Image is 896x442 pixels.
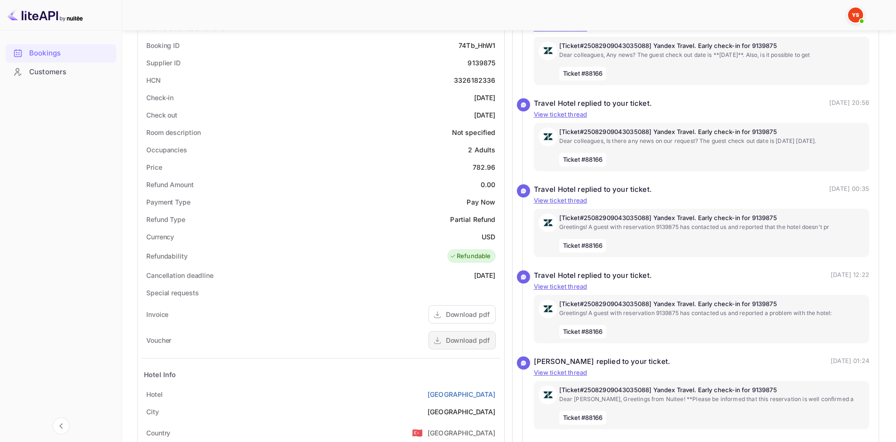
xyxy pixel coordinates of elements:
[146,197,190,207] div: Payment Type
[6,44,116,63] div: Bookings
[146,40,180,50] div: Booking ID
[481,180,496,189] div: 0.00
[53,418,70,434] button: Collapse navigation
[6,63,116,80] a: Customers
[559,325,607,339] span: Ticket #88166
[468,58,495,68] div: 9139875
[146,58,181,68] div: Supplier ID
[146,288,198,298] div: Special requests
[539,41,557,60] img: AwvSTEc2VUhQAAAAAElFTkSuQmCC
[559,411,607,425] span: Ticket #88166
[559,213,865,223] p: [Ticket#25082909043035088] Yandex Travel. Early check-in for 9139875
[412,424,423,441] span: United States
[559,309,865,317] p: Greetings! A guest with reservation 9139875 has contacted us and reported a problem with the hotel:
[482,232,495,242] div: USD
[559,67,607,81] span: Ticket #88166
[450,252,491,261] div: Refundable
[146,110,177,120] div: Check out
[146,270,214,280] div: Cancellation deadline
[474,110,496,120] div: [DATE]
[146,127,200,137] div: Room description
[534,184,652,195] div: Travel Hotel replied to your ticket.
[6,44,116,62] a: Bookings
[474,93,496,103] div: [DATE]
[534,356,671,367] div: [PERSON_NAME] replied to your ticket.
[534,98,652,109] div: Travel Hotel replied to your ticket.
[559,127,865,137] p: [Ticket#25082909043035088] Yandex Travel. Early check-in for 9139875
[534,282,870,292] p: View ticket thread
[468,145,495,155] div: 2 Adults
[559,223,865,231] p: Greetings! A guest with reservation 9139875 has contacted us and reported that the hotel doesn't pr
[29,48,111,59] div: Bookings
[559,51,865,59] p: Dear colleagues, Any news? The guest check out date is **[DATE]**. Also, is it possible to get
[534,368,870,378] p: View ticket thread
[459,40,495,50] div: 74Tb_HhW1
[450,214,495,224] div: Partial Refund
[559,300,865,309] p: [Ticket#25082909043035088] Yandex Travel. Early check-in for 9139875
[534,110,870,119] p: View ticket thread
[446,309,490,319] div: Download pdf
[146,309,168,319] div: Invoice
[428,407,496,417] div: [GEOGRAPHIC_DATA]
[534,196,870,205] p: View ticket thread
[539,386,557,404] img: AwvSTEc2VUhQAAAAAElFTkSuQmCC
[829,98,869,109] p: [DATE] 20:56
[559,239,607,253] span: Ticket #88166
[8,8,83,23] img: LiteAPI logo
[454,75,496,85] div: 3326182336
[848,8,863,23] img: Yandex Support
[559,386,865,395] p: [Ticket#25082909043035088] Yandex Travel. Early check-in for 9139875
[829,184,869,195] p: [DATE] 00:35
[428,389,496,399] a: [GEOGRAPHIC_DATA]
[146,389,163,399] div: Hotel
[474,270,496,280] div: [DATE]
[473,162,496,172] div: 782.96
[146,93,174,103] div: Check-in
[559,395,865,403] p: Dear [PERSON_NAME], Greetings from Nuitee! **Please be informed that this reservation is well con...
[6,63,116,81] div: Customers
[146,407,159,417] div: City
[146,162,162,172] div: Price
[146,180,194,189] div: Refund Amount
[146,335,171,345] div: Voucher
[831,356,869,367] p: [DATE] 01:24
[539,300,557,318] img: AwvSTEc2VUhQAAAAAElFTkSuQmCC
[146,145,187,155] div: Occupancies
[534,270,652,281] div: Travel Hotel replied to your ticket.
[428,428,496,438] div: [GEOGRAPHIC_DATA]
[446,335,490,345] div: Download pdf
[539,127,557,146] img: AwvSTEc2VUhQAAAAAElFTkSuQmCC
[539,213,557,232] img: AwvSTEc2VUhQAAAAAElFTkSuQmCC
[559,137,865,145] p: Dear colleagues, Is there any news on our request? The guest check out date is [DATE] [DATE].
[29,67,111,78] div: Customers
[467,197,495,207] div: Pay Now
[559,41,865,51] p: [Ticket#25082909043035088] Yandex Travel. Early check-in for 9139875
[146,251,188,261] div: Refundability
[146,428,170,438] div: Country
[146,75,161,85] div: HCN
[146,214,185,224] div: Refund Type
[146,232,174,242] div: Currency
[452,127,496,137] div: Not specified
[144,370,176,379] div: Hotel Info
[559,153,607,167] span: Ticket #88166
[831,270,869,281] p: [DATE] 12:22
